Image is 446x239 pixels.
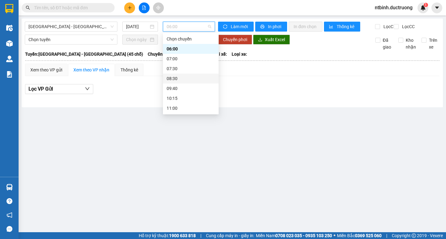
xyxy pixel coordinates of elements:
span: VP [PERSON_NAME] - [18,22,76,39]
strong: 1900 633 818 [169,233,196,238]
button: caret-down [431,2,442,13]
img: warehouse-icon [6,184,13,190]
span: plus [128,6,132,10]
span: 0988669666 [20,16,47,21]
span: Hà Nội - Thái Thụy (45 chỗ) [28,22,114,31]
span: Miền Nam [256,232,332,239]
img: logo-vxr [5,4,13,13]
span: Tài xế: [214,51,227,58]
button: aim [153,2,164,13]
span: printer [260,24,265,29]
span: question-circle [7,198,12,204]
div: 07:00 [167,55,215,62]
span: Miền Bắc [337,232,382,239]
span: Hỗ trợ kỹ thuật: [139,232,196,239]
div: 11:00 [167,105,215,112]
span: Gửi [5,25,11,30]
div: Xem theo VP gửi [30,66,62,73]
span: Đã giao [380,37,394,50]
span: Làm mới [231,23,249,30]
div: Thống kê [120,66,138,73]
button: In đơn chọn [289,22,322,32]
img: warehouse-icon [6,40,13,47]
span: 1 [425,3,427,7]
input: Chọn ngày [126,36,149,43]
span: | [200,232,201,239]
span: sync [223,24,228,29]
span: 0962069228 [21,42,48,47]
div: 09:40 [167,85,215,92]
div: Chọn chuyến [163,34,219,44]
strong: 0369 525 060 [355,233,382,238]
span: 06:00 [167,22,211,31]
button: bar-chartThống kê [324,22,360,32]
b: Tuyến: [GEOGRAPHIC_DATA] - [GEOGRAPHIC_DATA] (45 chỗ) [25,52,143,57]
span: Trên xe [426,37,440,50]
input: 13/10/2025 [126,23,149,30]
span: 14 [PERSON_NAME], [PERSON_NAME] [18,22,76,39]
span: search [26,6,30,10]
button: Chuyển phơi [218,35,252,45]
span: - [19,42,48,47]
span: notification [7,212,12,218]
span: Thống kê [337,23,355,30]
span: bar-chart [329,24,334,29]
button: Lọc VP Gửi [25,84,93,94]
input: Tìm tên, số ĐT hoặc mã đơn [34,4,107,11]
button: printerIn phơi [255,22,287,32]
img: solution-icon [6,71,13,78]
span: | [386,232,387,239]
span: copyright [412,233,416,238]
span: aim [156,6,160,10]
span: Kho nhận [403,37,418,50]
div: 07:30 [167,65,215,72]
button: downloadXuất Excel [253,35,290,45]
div: 10:15 [167,95,215,102]
span: Chọn tuyến [28,35,114,44]
span: Lọc CC [400,23,416,30]
span: ⚪️ [334,234,335,237]
span: down [85,86,90,91]
div: 06:00 [167,45,215,52]
span: Cung cấp máy in - giấy in: [206,232,254,239]
button: plus [124,2,135,13]
span: In phơi [268,23,282,30]
img: warehouse-icon [6,56,13,62]
span: Chuyến: (06:00 [DATE]) [148,51,193,58]
sup: 1 [424,3,428,7]
div: Xem theo VP nhận [73,66,109,73]
div: 08:30 [167,75,215,82]
span: Loại xe: [232,51,247,58]
span: caret-down [434,5,440,11]
span: - [18,16,47,21]
button: file-add [139,2,150,13]
button: syncLàm mới [218,22,254,32]
img: warehouse-icon [6,25,13,31]
img: icon-new-feature [420,5,426,11]
div: Chọn chuyến [167,36,215,42]
span: Lọc VP Gửi [28,85,53,93]
strong: 0708 023 035 - 0935 103 250 [275,233,332,238]
span: ntbinh.ductruong [370,4,418,11]
span: Lọc CR [381,23,397,30]
strong: CÔNG TY VẬN TẢI ĐỨC TRƯỞNG [13,3,80,8]
span: file-add [142,6,146,10]
strong: HOTLINE : [36,9,57,14]
span: message [7,226,12,232]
